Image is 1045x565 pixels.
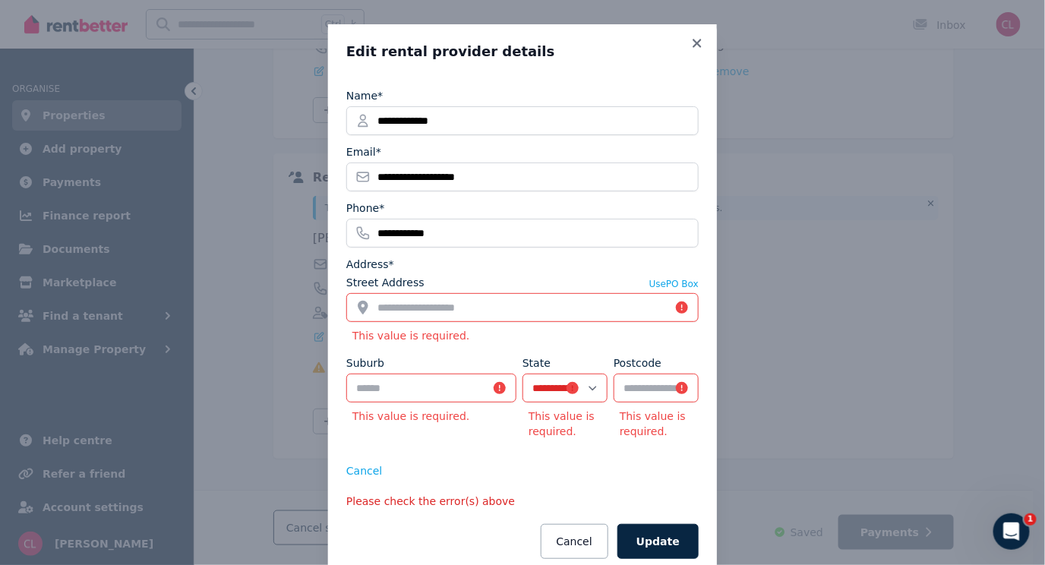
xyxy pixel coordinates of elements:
[993,513,1030,550] iframe: Intercom live chat
[541,524,608,559] button: Cancel
[346,200,384,216] label: Phone*
[346,257,394,272] label: Address*
[346,355,384,371] label: Suburb
[522,355,551,371] label: State
[346,88,383,103] label: Name*
[614,355,661,371] label: Postcode
[346,463,382,478] button: Cancel
[346,328,699,343] p: This value is required.
[1024,513,1037,526] span: 1
[346,494,699,509] p: Please check the error(s) above
[522,409,608,439] p: This value is required.
[346,275,425,290] label: Street Address
[649,278,699,290] button: UsePO Box
[346,409,516,424] p: This value is required.
[346,43,699,61] h3: Edit rental provider details
[346,144,381,159] label: Email*
[617,524,699,559] button: Update
[614,409,699,439] p: This value is required.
